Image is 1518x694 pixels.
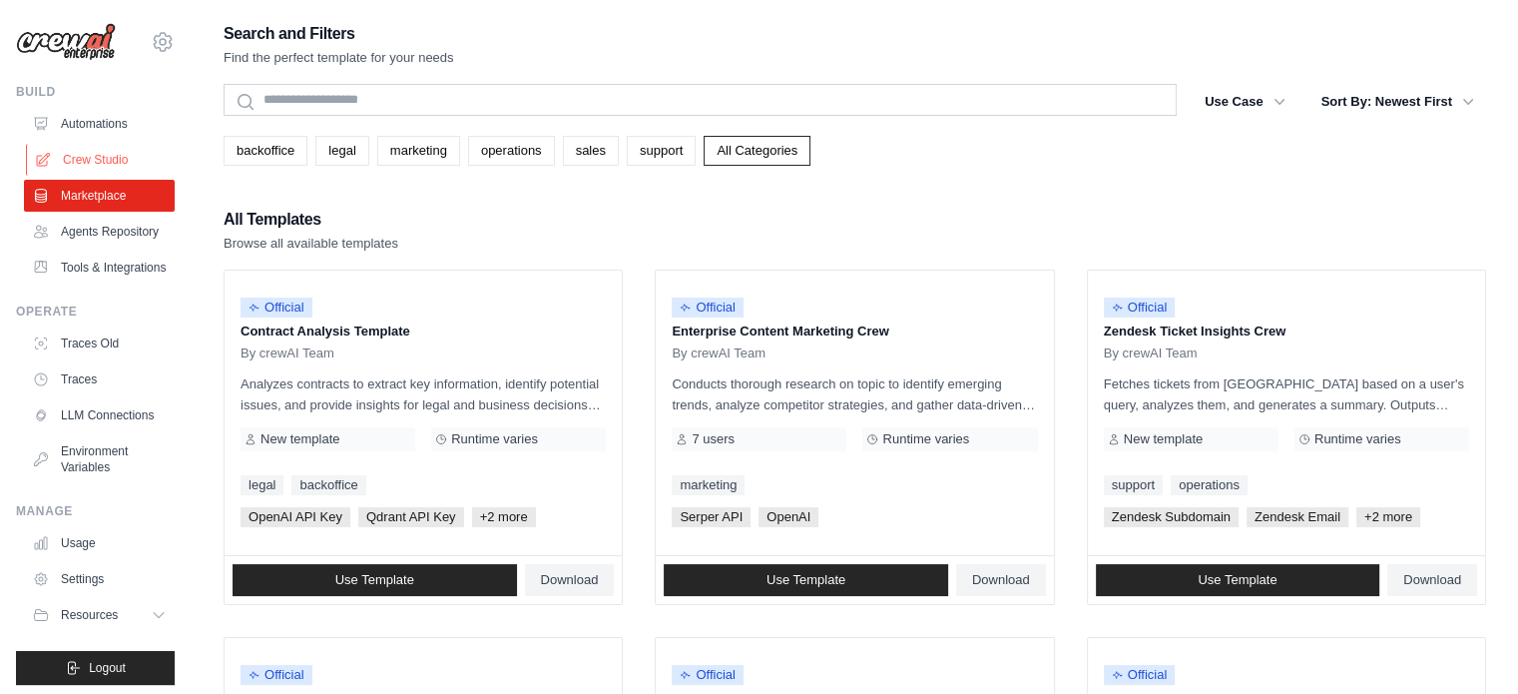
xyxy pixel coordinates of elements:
[759,507,818,527] span: OpenAI
[24,363,175,395] a: Traces
[1104,322,1469,342] p: Zendesk Ticket Insights Crew
[24,599,175,631] button: Resources
[233,564,517,596] a: Use Template
[672,322,1037,342] p: Enterprise Content Marketing Crew
[24,108,175,140] a: Automations
[672,373,1037,415] p: Conducts thorough research on topic to identify emerging trends, analyze competitor strategies, a...
[24,252,175,284] a: Tools & Integrations
[956,564,1046,596] a: Download
[1403,572,1461,588] span: Download
[24,399,175,431] a: LLM Connections
[241,475,283,495] a: legal
[16,651,175,685] button: Logout
[241,322,606,342] p: Contract Analysis Template
[16,304,175,320] div: Operate
[692,431,735,447] span: 7 users
[24,328,175,359] a: Traces Old
[541,572,599,588] span: Download
[627,136,696,166] a: support
[241,507,350,527] span: OpenAI API Key
[24,527,175,559] a: Usage
[224,48,454,68] p: Find the perfect template for your needs
[377,136,460,166] a: marketing
[1104,665,1176,685] span: Official
[882,431,969,447] span: Runtime varies
[16,503,175,519] div: Manage
[451,431,538,447] span: Runtime varies
[1356,507,1420,527] span: +2 more
[24,435,175,483] a: Environment Variables
[525,564,615,596] a: Download
[672,665,744,685] span: Official
[468,136,555,166] a: operations
[672,346,765,361] span: By crewAI Team
[1314,431,1401,447] span: Runtime varies
[291,475,365,495] a: backoffice
[335,572,414,588] span: Use Template
[241,298,312,318] span: Official
[1247,507,1348,527] span: Zendesk Email
[1124,431,1203,447] span: New template
[315,136,368,166] a: legal
[61,607,118,623] span: Resources
[1104,373,1469,415] p: Fetches tickets from [GEOGRAPHIC_DATA] based on a user's query, analyzes them, and generates a su...
[1104,346,1198,361] span: By crewAI Team
[972,572,1030,588] span: Download
[89,660,126,676] span: Logout
[1193,84,1297,120] button: Use Case
[260,431,339,447] span: New template
[704,136,810,166] a: All Categories
[26,144,177,176] a: Crew Studio
[16,23,116,61] img: Logo
[672,507,751,527] span: Serper API
[241,665,312,685] span: Official
[224,234,398,254] p: Browse all available templates
[672,475,745,495] a: marketing
[672,298,744,318] span: Official
[1104,507,1239,527] span: Zendesk Subdomain
[24,180,175,212] a: Marketplace
[1198,572,1276,588] span: Use Template
[224,136,307,166] a: backoffice
[664,564,948,596] a: Use Template
[1171,475,1248,495] a: operations
[24,216,175,248] a: Agents Repository
[563,136,619,166] a: sales
[1104,298,1176,318] span: Official
[224,206,398,234] h2: All Templates
[224,20,454,48] h2: Search and Filters
[472,507,536,527] span: +2 more
[1096,564,1380,596] a: Use Template
[1387,564,1477,596] a: Download
[16,84,175,100] div: Build
[358,507,464,527] span: Qdrant API Key
[766,572,845,588] span: Use Template
[24,563,175,595] a: Settings
[1104,475,1163,495] a: support
[241,346,334,361] span: By crewAI Team
[241,373,606,415] p: Analyzes contracts to extract key information, identify potential issues, and provide insights fo...
[1309,84,1486,120] button: Sort By: Newest First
